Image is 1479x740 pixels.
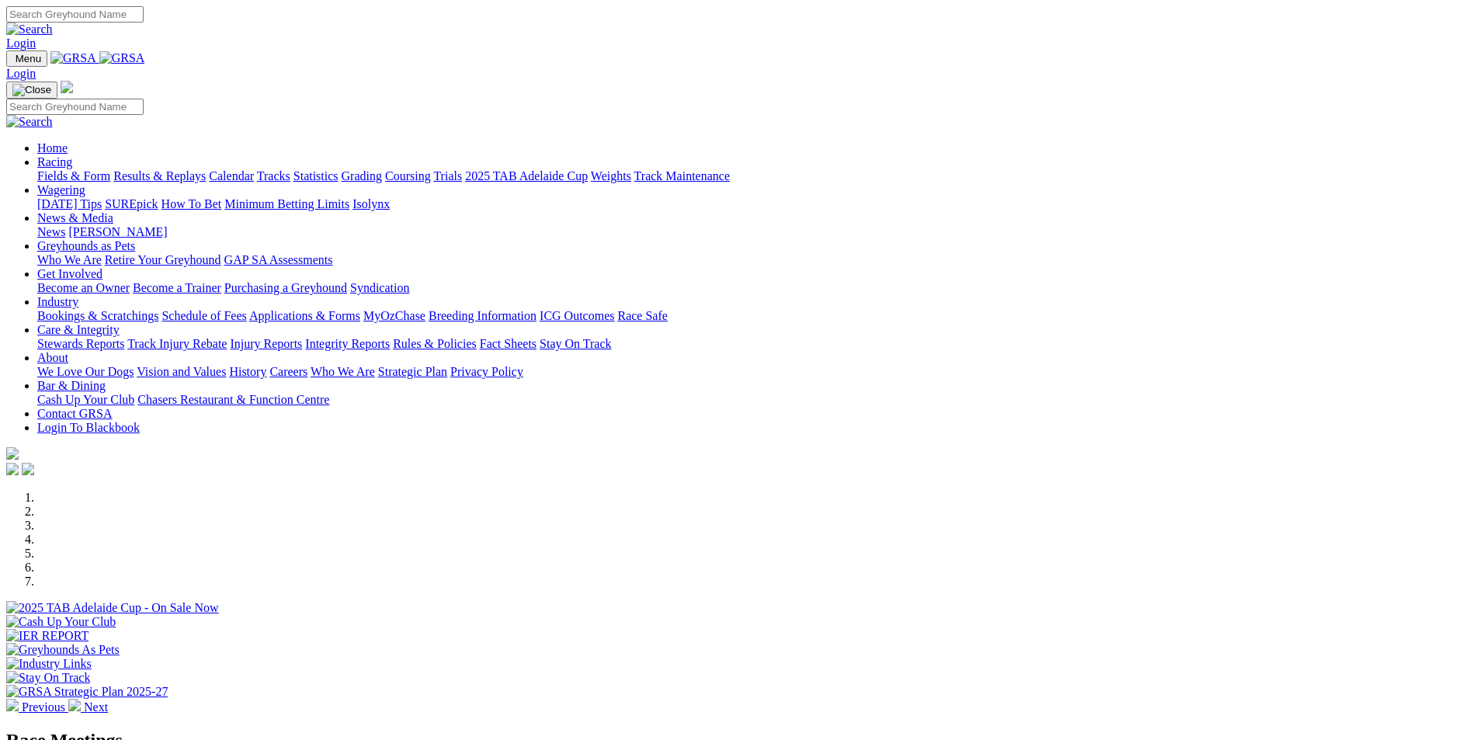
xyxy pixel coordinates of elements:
[68,225,167,238] a: [PERSON_NAME]
[6,643,120,657] img: Greyhounds As Pets
[209,169,254,182] a: Calendar
[450,365,523,378] a: Privacy Policy
[37,323,120,336] a: Care & Integrity
[393,337,477,350] a: Rules & Policies
[378,365,447,378] a: Strategic Plan
[540,337,611,350] a: Stay On Track
[161,197,222,210] a: How To Bet
[37,309,1473,323] div: Industry
[37,225,1473,239] div: News & Media
[16,53,41,64] span: Menu
[224,197,349,210] a: Minimum Betting Limits
[22,700,65,714] span: Previous
[105,197,158,210] a: SUREpick
[37,365,1473,379] div: About
[37,407,112,420] a: Contact GRSA
[37,155,72,168] a: Racing
[37,393,134,406] a: Cash Up Your Club
[99,51,145,65] img: GRSA
[37,295,78,308] a: Industry
[269,365,307,378] a: Careers
[50,51,96,65] img: GRSA
[6,601,219,615] img: 2025 TAB Adelaide Cup - On Sale Now
[37,197,102,210] a: [DATE] Tips
[37,379,106,392] a: Bar & Dining
[433,169,462,182] a: Trials
[37,183,85,196] a: Wagering
[6,671,90,685] img: Stay On Track
[6,6,144,23] input: Search
[133,281,221,294] a: Become a Trainer
[6,99,144,115] input: Search
[37,351,68,364] a: About
[37,281,1473,295] div: Get Involved
[350,281,409,294] a: Syndication
[6,615,116,629] img: Cash Up Your Club
[230,337,302,350] a: Injury Reports
[257,169,290,182] a: Tracks
[465,169,588,182] a: 2025 TAB Adelaide Cup
[6,629,89,643] img: IER REPORT
[37,211,113,224] a: News & Media
[37,225,65,238] a: News
[6,115,53,129] img: Search
[352,197,390,210] a: Isolynx
[105,253,221,266] a: Retire Your Greyhound
[61,81,73,93] img: logo-grsa-white.png
[363,309,425,322] a: MyOzChase
[634,169,730,182] a: Track Maintenance
[37,337,1473,351] div: Care & Integrity
[480,337,536,350] a: Fact Sheets
[6,657,92,671] img: Industry Links
[342,169,382,182] a: Grading
[6,685,168,699] img: GRSA Strategic Plan 2025-27
[37,169,1473,183] div: Racing
[68,699,81,711] img: chevron-right-pager-white.svg
[12,84,51,96] img: Close
[113,169,206,182] a: Results & Replays
[6,700,68,714] a: Previous
[84,700,108,714] span: Next
[68,700,108,714] a: Next
[37,169,110,182] a: Fields & Form
[137,365,226,378] a: Vision and Values
[617,309,667,322] a: Race Safe
[6,67,36,80] a: Login
[6,82,57,99] button: Toggle navigation
[229,365,266,378] a: History
[6,50,47,67] button: Toggle navigation
[37,309,158,322] a: Bookings & Scratchings
[37,253,102,266] a: Who We Are
[137,393,329,406] a: Chasers Restaurant & Function Centre
[540,309,614,322] a: ICG Outcomes
[22,463,34,475] img: twitter.svg
[161,309,246,322] a: Schedule of Fees
[37,253,1473,267] div: Greyhounds as Pets
[37,197,1473,211] div: Wagering
[37,239,135,252] a: Greyhounds as Pets
[6,23,53,36] img: Search
[293,169,339,182] a: Statistics
[6,699,19,711] img: chevron-left-pager-white.svg
[37,421,140,434] a: Login To Blackbook
[37,281,130,294] a: Become an Owner
[224,281,347,294] a: Purchasing a Greyhound
[385,169,431,182] a: Coursing
[6,463,19,475] img: facebook.svg
[249,309,360,322] a: Applications & Forms
[311,365,375,378] a: Who We Are
[305,337,390,350] a: Integrity Reports
[37,365,134,378] a: We Love Our Dogs
[224,253,333,266] a: GAP SA Assessments
[6,36,36,50] a: Login
[37,393,1473,407] div: Bar & Dining
[37,337,124,350] a: Stewards Reports
[591,169,631,182] a: Weights
[37,267,102,280] a: Get Involved
[127,337,227,350] a: Track Injury Rebate
[429,309,536,322] a: Breeding Information
[37,141,68,155] a: Home
[6,447,19,460] img: logo-grsa-white.png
